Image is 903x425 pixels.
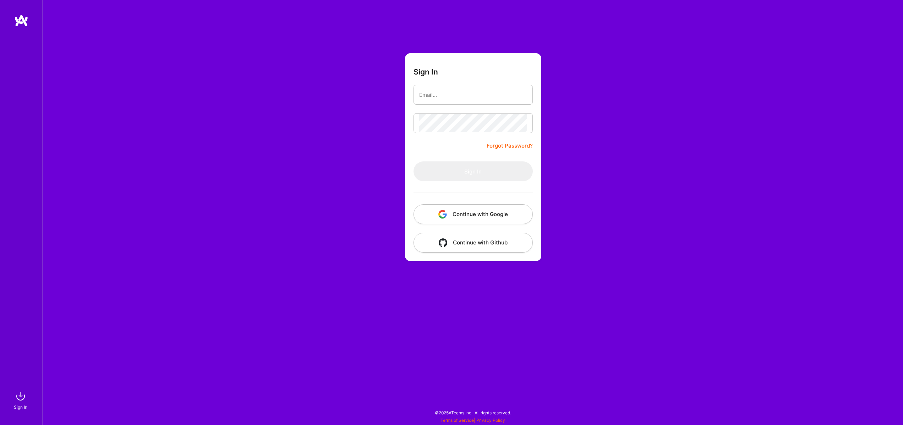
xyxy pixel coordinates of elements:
a: Terms of Service [440,418,474,423]
a: sign inSign In [15,389,28,411]
h3: Sign In [414,67,438,76]
a: Forgot Password? [487,142,533,150]
input: Email... [419,86,527,104]
a: Privacy Policy [476,418,505,423]
img: sign in [13,389,28,403]
img: logo [14,14,28,27]
div: Sign In [14,403,27,411]
img: icon [438,210,447,219]
img: icon [439,238,447,247]
button: Sign In [414,161,533,181]
button: Continue with Github [414,233,533,253]
span: | [440,418,505,423]
div: © 2025 ATeams Inc., All rights reserved. [43,404,903,421]
button: Continue with Google [414,204,533,224]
